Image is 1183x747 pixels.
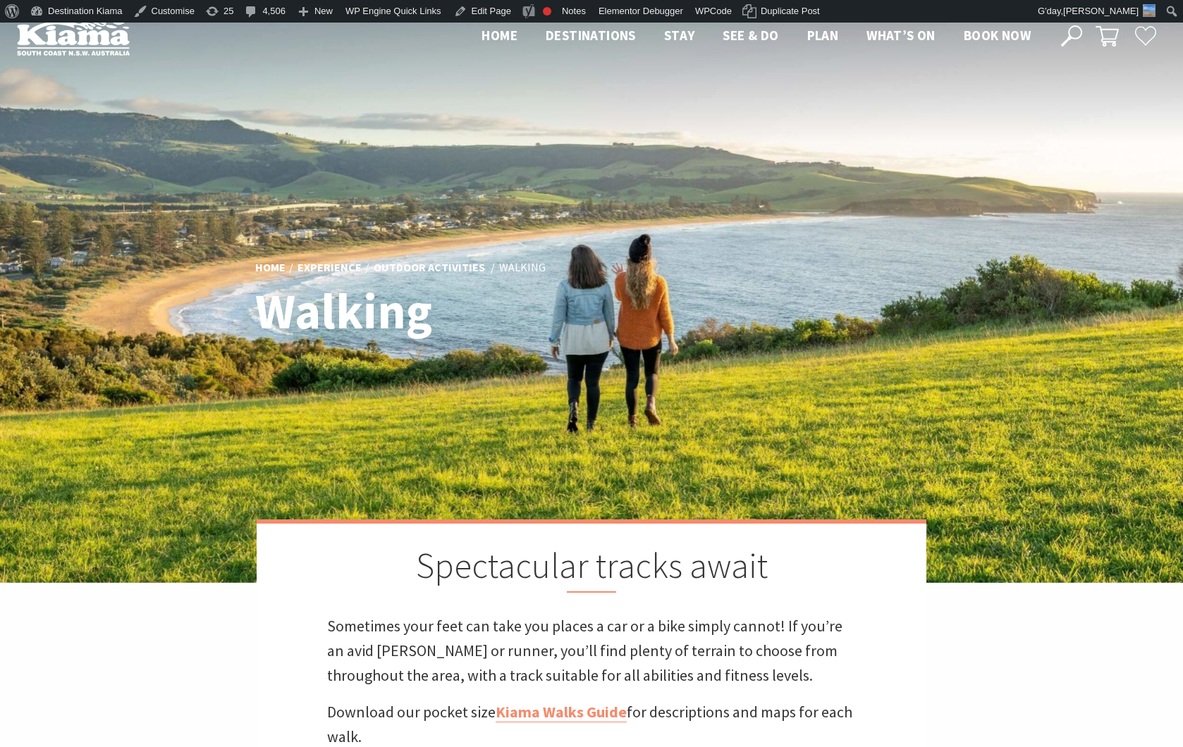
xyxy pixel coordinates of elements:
span: Destinations [546,27,636,44]
a: Kiama Walks Guide [496,702,627,722]
nav: Main Menu [467,25,1045,48]
a: Home [255,259,286,275]
img: 3-150x150.jpg [1143,4,1156,17]
img: Kiama Logo [17,17,130,56]
span: Home [482,27,517,44]
a: Experience [298,259,362,275]
span: Book now [964,27,1031,44]
span: What’s On [866,27,936,44]
h2: Spectacular tracks await [327,545,856,593]
div: Focus keyphrase not set [543,7,551,16]
h1: Walking [255,284,654,338]
span: Stay [664,27,695,44]
a: Outdoor Activities [374,259,485,275]
li: Walking [499,258,546,276]
p: Sometimes your feet can take you places a car or a bike simply cannot! If you’re an avid [PERSON_... [327,614,856,689]
span: Plan [807,27,839,44]
span: See & Do [723,27,778,44]
span: [PERSON_NAME] [1063,6,1139,16]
